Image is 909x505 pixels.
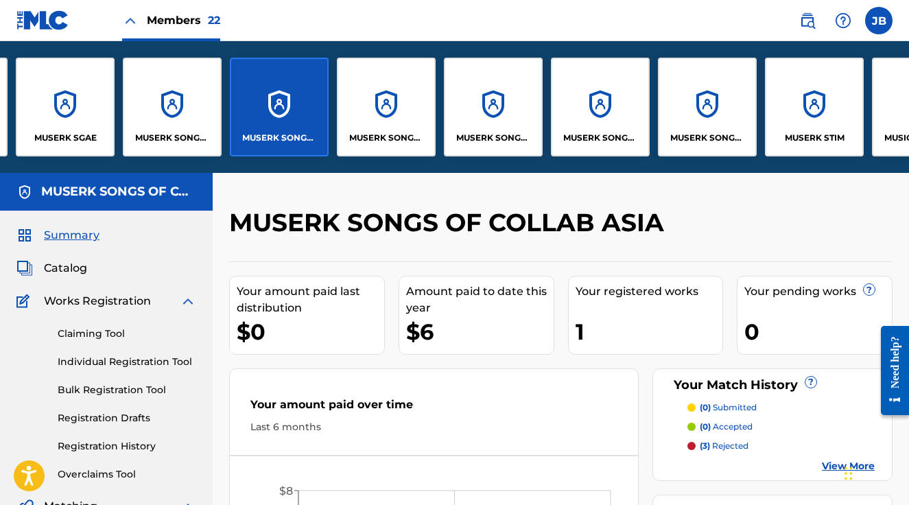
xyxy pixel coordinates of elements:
a: Public Search [794,7,821,34]
img: help [835,12,851,29]
img: expand [180,293,196,309]
div: Your amount paid last distribution [237,283,384,316]
p: MUSERK SGAE [34,132,97,144]
a: AccountsMUSERK SONGS OF COLLAB ASIA [230,58,329,156]
a: AccountsMUSERK SONGS OF LAST DINOS [444,58,543,156]
span: Works Registration [44,293,151,309]
p: MUSERK SONGS OF LAST DINOS [456,132,531,144]
img: Close [122,12,139,29]
div: Your amount paid over time [250,397,617,420]
p: MUSERK SONGS OF COLLAB ASIA [242,132,317,144]
a: AccountsMUSERK SGAE [16,58,115,156]
div: Help [829,7,857,34]
p: rejected [700,440,748,452]
div: Amount paid to date this year [406,283,554,316]
a: CatalogCatalog [16,260,87,277]
img: Works Registration [16,293,34,309]
p: MUSERK SONGS OF CHECKPOINT [135,132,210,144]
a: Claiming Tool [58,327,196,341]
img: Accounts [16,184,33,200]
div: Last 6 months [250,420,617,434]
p: MUSERK SONGS OF CREABLE [349,132,424,144]
a: (0) accepted [687,421,875,433]
div: $6 [406,316,554,347]
div: $0 [237,316,384,347]
span: 22 [208,14,220,27]
p: MUSERK SONGS OF ONE-STOP-MUSIC [563,132,638,144]
a: AccountsMUSERK STIM [765,58,864,156]
a: Individual Registration Tool [58,355,196,369]
div: 1 [576,316,723,347]
a: (0) submitted [687,401,875,414]
div: Your Match History [670,376,875,395]
span: (0) [700,421,711,432]
a: View More [822,459,875,473]
p: accepted [700,421,753,433]
p: MUSERK SONGS OF PRIDE [670,132,745,144]
img: Catalog [16,260,33,277]
span: ? [864,284,875,295]
a: AccountsMUSERK SONGS OF ONE-STOP-MUSIC [551,58,650,156]
span: Summary [44,227,99,244]
a: AccountsMUSERK SONGS OF CREABLE [337,58,436,156]
span: (0) [700,402,711,412]
span: (3) [700,441,710,451]
a: Overclaims Tool [58,467,196,482]
a: (3) rejected [687,440,875,452]
img: MLC Logo [16,10,69,30]
a: Registration Drafts [58,411,196,425]
div: 0 [744,316,892,347]
span: Catalog [44,260,87,277]
p: submitted [700,401,757,414]
div: Drag [845,453,853,494]
p: MUSERK STIM [785,132,845,144]
img: Summary [16,227,33,244]
h5: MUSERK SONGS OF COLLAB ASIA [41,184,196,200]
span: Members [147,12,220,28]
a: Bulk Registration Tool [58,383,196,397]
img: search [799,12,816,29]
iframe: Resource Center [871,315,909,425]
iframe: Chat Widget [840,439,909,505]
tspan: $8 [279,484,293,497]
a: Registration History [58,439,196,454]
div: Your registered works [576,283,723,300]
h2: MUSERK SONGS OF COLLAB ASIA [229,207,671,238]
a: AccountsMUSERK SONGS OF PRIDE [658,58,757,156]
div: Your pending works [744,283,892,300]
a: AccountsMUSERK SONGS OF CHECKPOINT [123,58,222,156]
span: ? [805,377,816,388]
div: User Menu [865,7,893,34]
a: SummarySummary [16,227,99,244]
